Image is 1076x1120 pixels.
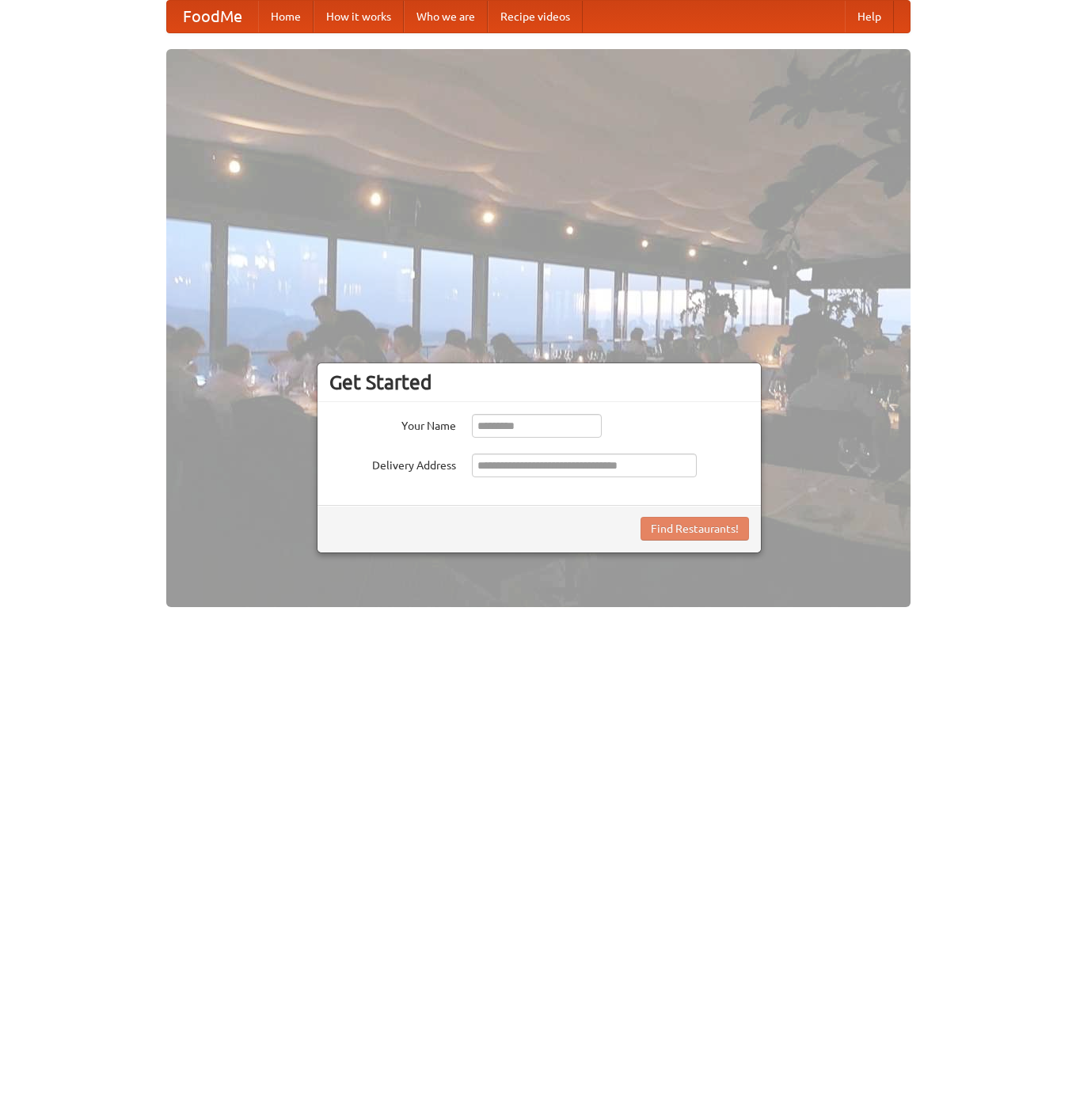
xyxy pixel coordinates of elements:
[404,1,488,32] a: Who we are
[845,1,894,32] a: Help
[329,370,749,394] h3: Get Started
[329,454,456,473] label: Delivery Address
[641,517,749,541] button: Find Restaurants!
[258,1,314,32] a: Home
[167,1,258,32] a: FoodMe
[314,1,404,32] a: How it works
[329,414,456,434] label: Your Name
[488,1,583,32] a: Recipe videos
